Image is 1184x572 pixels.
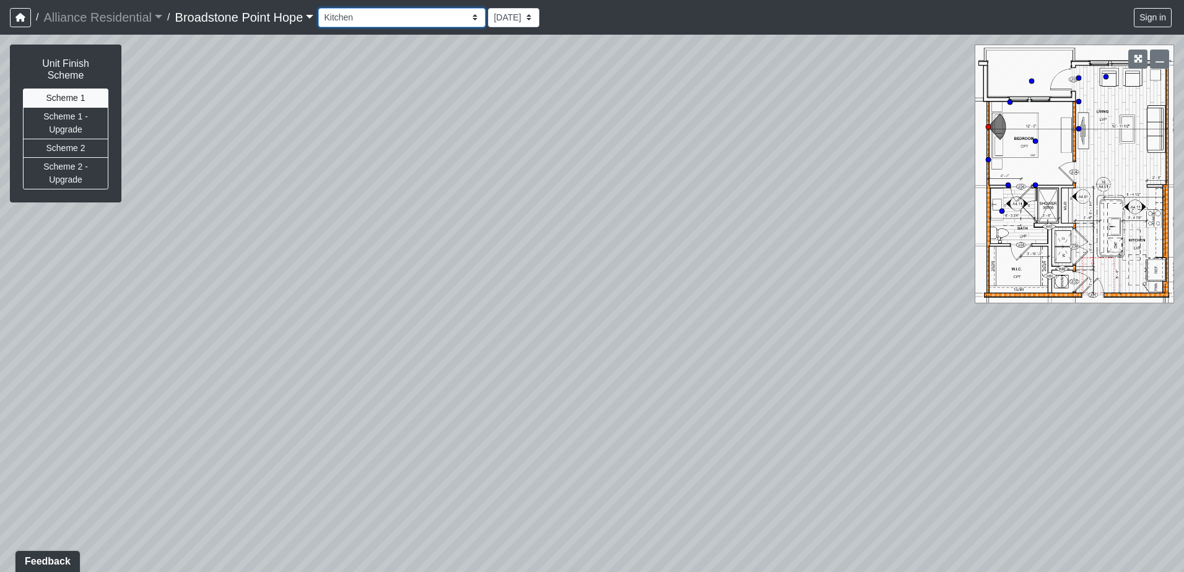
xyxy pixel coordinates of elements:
[23,58,108,81] h6: Unit Finish Scheme
[9,547,82,572] iframe: Ybug feedback widget
[23,89,108,108] button: Scheme 1
[162,5,175,30] span: /
[175,5,314,30] a: Broadstone Point Hope
[23,157,108,189] button: Scheme 2 - Upgrade
[1134,8,1172,27] button: Sign in
[31,5,43,30] span: /
[23,107,108,139] button: Scheme 1 - Upgrade
[23,139,108,158] button: Scheme 2
[43,5,162,30] a: Alliance Residential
